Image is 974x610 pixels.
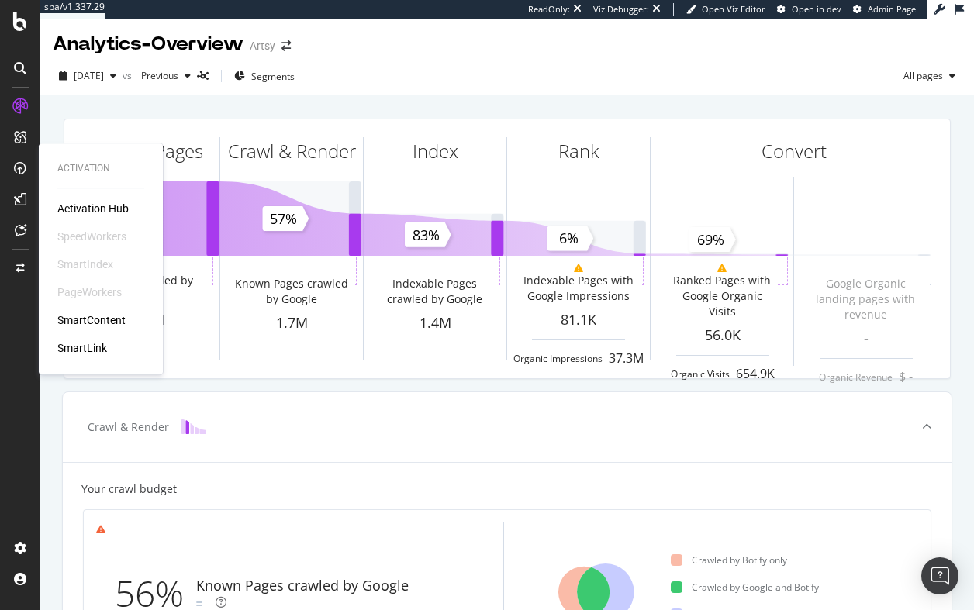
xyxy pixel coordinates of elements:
div: ReadOnly: [528,3,570,16]
div: Crawled by Botify only [671,553,787,567]
div: Rank [558,138,599,164]
div: Viz Debugger: [593,3,649,16]
button: Previous [135,64,197,88]
div: Index [413,138,458,164]
span: Admin Page [868,3,916,15]
div: Open Intercom Messenger [921,557,958,594]
div: Analytics - Overview [53,31,243,57]
span: vs [123,69,135,82]
div: Activation [57,162,144,175]
button: Segments [228,64,301,88]
div: Crawl & Render [228,138,356,164]
div: Your crawl budget [81,481,177,497]
a: Open in dev [777,3,841,16]
div: Known Pages [93,138,203,164]
div: Known Pages crawled by Google [230,276,352,307]
div: 1.7M [220,313,363,333]
img: block-icon [181,419,206,434]
div: 1.4M [364,313,506,333]
span: Segments [251,70,295,83]
button: All pages [897,64,962,88]
span: Open in dev [792,3,841,15]
div: 81.1K [507,310,650,330]
button: [DATE] [53,64,123,88]
div: Indexable Pages crawled by Google [374,276,496,307]
span: 2025 Sep. 4th [74,69,104,82]
a: Admin Page [853,3,916,16]
img: Equal [196,601,202,606]
div: Known Pages crawled by Google [196,576,409,596]
a: SmartLink [57,340,107,356]
a: SmartContent [57,312,126,328]
div: SpeedWorkers [57,229,126,244]
a: Open Viz Editor [686,3,765,16]
div: Crawl & Render [88,419,169,435]
div: Indexable Pages with Google Impressions [517,273,639,304]
div: 37.3M [609,350,644,367]
div: PageWorkers [57,284,122,300]
a: Activation Hub [57,201,129,216]
span: All pages [897,69,943,82]
div: Crawled by Google and Botify [671,581,819,594]
div: Organic Impressions [513,352,603,365]
div: SmartIndex [57,257,113,272]
span: Open Viz Editor [702,3,765,15]
div: Artsy [250,38,275,53]
div: arrow-right-arrow-left [281,40,291,51]
span: Previous [135,69,178,82]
